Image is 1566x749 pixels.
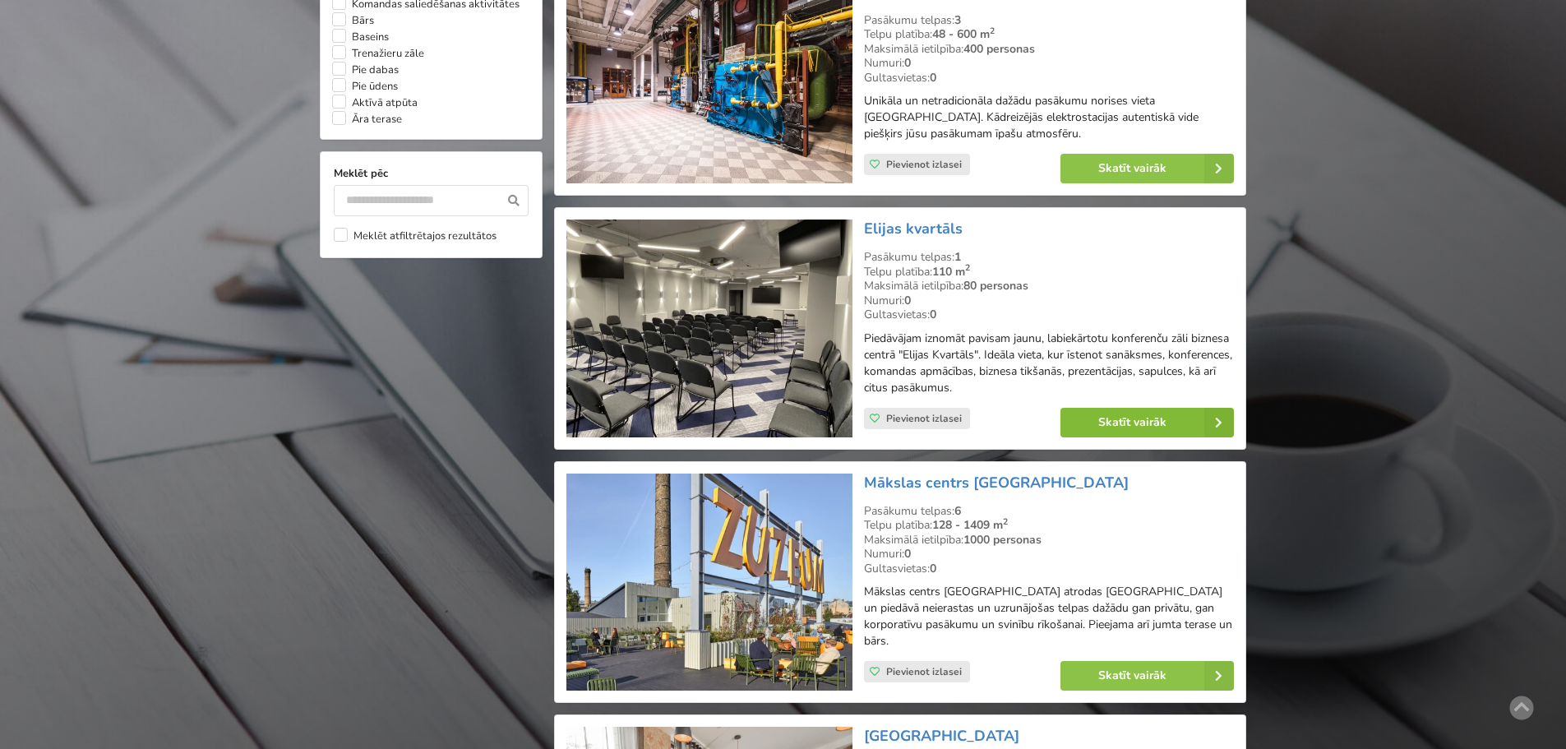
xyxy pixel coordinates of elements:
strong: 3 [954,12,961,28]
div: Maksimālā ietilpība: [864,533,1234,548]
div: Pasākumu telpas: [864,250,1234,265]
sup: 2 [965,261,970,274]
strong: 110 m [932,264,970,280]
sup: 2 [1003,516,1008,528]
span: Pievienot izlasei [886,665,962,678]
div: Telpu platība: [864,27,1234,42]
img: Neierastas vietas | Rīga | Mākslas centrs Zuzeum [566,474,852,691]
label: Pie ūdens [332,78,398,95]
div: Telpu platība: [864,265,1234,280]
a: Skatīt vairāk [1060,661,1234,691]
span: Pievienot izlasei [886,158,962,171]
div: Gultasvietas: [864,307,1234,322]
div: Pasākumu telpas: [864,13,1234,28]
a: [GEOGRAPHIC_DATA] [864,726,1019,746]
strong: 1000 personas [963,532,1042,548]
div: Gultasvietas: [864,562,1234,576]
strong: 80 personas [963,278,1028,294]
a: Elijas kvartāls [864,219,963,238]
label: Meklēt atfiltrētajos rezultātos [334,228,497,244]
strong: 0 [904,546,911,562]
span: Pievienot izlasei [886,412,962,425]
a: Skatīt vairāk [1060,154,1234,183]
div: Numuri: [864,294,1234,308]
label: Bārs [332,12,374,29]
strong: 0 [930,561,936,576]
label: Pie dabas [332,62,399,78]
div: Numuri: [864,547,1234,562]
strong: 0 [930,307,936,322]
strong: 128 - 1409 m [932,517,1008,533]
div: Pasākumu telpas: [864,504,1234,519]
label: Trenažieru zāle [332,45,424,62]
div: Numuri: [864,56,1234,71]
p: Unikāla un netradicionāla dažādu pasākumu norises vieta [GEOGRAPHIC_DATA]. Kādreizējās elektrosta... [864,93,1234,142]
strong: 400 personas [963,41,1035,57]
label: Aktīvā atpūta [332,95,418,111]
strong: 0 [904,293,911,308]
div: Maksimālā ietilpība: [864,42,1234,57]
sup: 2 [990,25,995,37]
strong: 1 [954,249,961,265]
div: Gultasvietas: [864,71,1234,86]
p: Piedāvājam iznomāt pavisam jaunu, labiekārtotu konferenču zāli biznesa centrā "Elijas Kvartāls". ... [864,331,1234,396]
a: Mākslas centrs [GEOGRAPHIC_DATA] [864,473,1129,492]
label: Āra terase [332,111,402,127]
label: Meklēt pēc [334,165,529,182]
p: Mākslas centrs [GEOGRAPHIC_DATA] atrodas [GEOGRAPHIC_DATA] un piedāvā neierastas un uzrunājošas t... [864,584,1234,650]
label: Baseins [332,29,389,45]
img: Konferenču centrs | Rīga | Elijas kvartāls [566,220,852,437]
div: Telpu platība: [864,518,1234,533]
div: Maksimālā ietilpība: [864,279,1234,294]
strong: 0 [930,70,936,86]
a: Skatīt vairāk [1060,408,1234,437]
strong: 48 - 600 m [932,26,995,42]
strong: 6 [954,503,961,519]
strong: 0 [904,55,911,71]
